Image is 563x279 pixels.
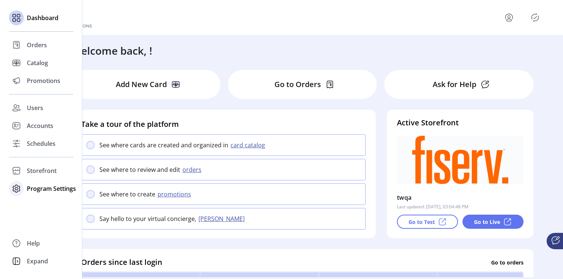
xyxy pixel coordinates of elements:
span: Expand [27,257,48,266]
p: Ask for Help [433,79,476,90]
span: Program Settings [27,184,76,193]
span: Dashboard [27,13,58,22]
button: card catalog [228,141,270,150]
h4: Orders since last login [81,257,162,268]
button: Publisher Panel [529,12,541,23]
button: orders [180,165,206,174]
p: See where to review and edit [99,165,180,174]
p: Say hello to your virtual concierge, [99,214,196,223]
p: See where cards are created and organized in [99,141,228,150]
p: See where to create [99,190,155,199]
p: Last updated: [DATE], 03:04:48 PM [397,203,468,210]
button: menu [503,12,515,23]
span: Accounts [27,121,53,130]
p: Go to orders [491,258,524,266]
span: Promotions [27,76,60,85]
p: Go to Orders [274,79,321,90]
span: Help [27,239,40,248]
h3: Welcome back, ! [71,43,152,58]
span: Catalog [27,58,48,67]
span: Users [27,103,43,112]
p: twqa [397,192,412,203]
p: Add New Card [116,79,167,90]
span: Storefront [27,166,57,175]
h4: Take a tour of the platform [81,119,366,130]
span: Orders [27,41,47,49]
button: [PERSON_NAME] [196,214,249,223]
button: promotions [155,190,195,199]
h4: Active Storefront [397,117,524,128]
p: Go to Test [408,218,435,226]
span: Schedules [27,139,55,148]
p: Go to Live [474,218,500,226]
